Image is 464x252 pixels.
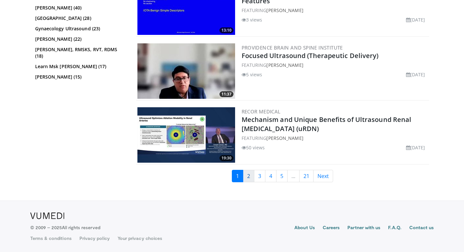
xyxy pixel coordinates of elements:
a: 21 [299,170,314,182]
a: [PERSON_NAME] [266,7,303,13]
span: 11:37 [219,91,233,97]
a: [PERSON_NAME] [266,135,303,141]
span: 19:30 [219,155,233,161]
nav: Search results pages [136,170,429,182]
a: 3 [254,170,265,182]
a: [PERSON_NAME] [266,62,303,68]
a: Mechanism and Unique Benefits of Ultrasound Renal [MEDICAL_DATA] (uRDN) [242,115,412,133]
img: aeeb1721-fe05-4f47-8cbf-41fa20b26116.300x170_q85_crop-smart_upscale.jpg [137,107,235,163]
a: 4 [265,170,276,182]
a: Providence Brain and Spine Institute [242,44,343,51]
a: [PERSON_NAME], RMSKS, RVT, RDMS (18) [35,46,125,59]
div: FEATURING [242,135,428,141]
a: Next [313,170,333,182]
a: Partner with us [347,224,380,232]
a: 11:37 [137,43,235,99]
a: 5 [276,170,288,182]
a: [PERSON_NAME] (15) [35,74,125,80]
a: [PERSON_NAME] (40) [35,5,125,11]
a: Recor Medical [242,108,281,115]
li: 3 views [242,16,262,23]
div: FEATURING [242,7,428,14]
a: Privacy policy [79,235,110,242]
a: Careers [323,224,340,232]
span: All rights reserved [62,225,100,230]
div: FEATURING [242,62,428,68]
li: 50 views [242,144,265,151]
a: Terms & conditions [30,235,72,242]
li: [DATE] [406,16,425,23]
li: 5 views [242,71,262,78]
a: 1 [232,170,243,182]
a: 19:30 [137,107,235,163]
img: 46a16765-9267-426b-a7f7-bed1716e253f.300x170_q85_crop-smart_upscale.jpg [137,43,235,99]
img: VuMedi Logo [30,213,64,219]
a: Learn Msk [PERSON_NAME] (17) [35,63,125,70]
a: Your privacy choices [118,235,162,242]
a: About Us [294,224,315,232]
span: 13:10 [219,27,233,33]
li: [DATE] [406,71,425,78]
a: 2 [243,170,254,182]
a: [GEOGRAPHIC_DATA] (28) [35,15,125,22]
a: Focused Ultrasound (Therapeutic Delivery) [242,51,379,60]
li: [DATE] [406,144,425,151]
p: © 2009 – 2025 [30,224,100,231]
a: [PERSON_NAME] (22) [35,36,125,42]
a: Gynaecology Ultrasound (23) [35,25,125,32]
a: Contact us [409,224,434,232]
a: F.A.Q. [388,224,401,232]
